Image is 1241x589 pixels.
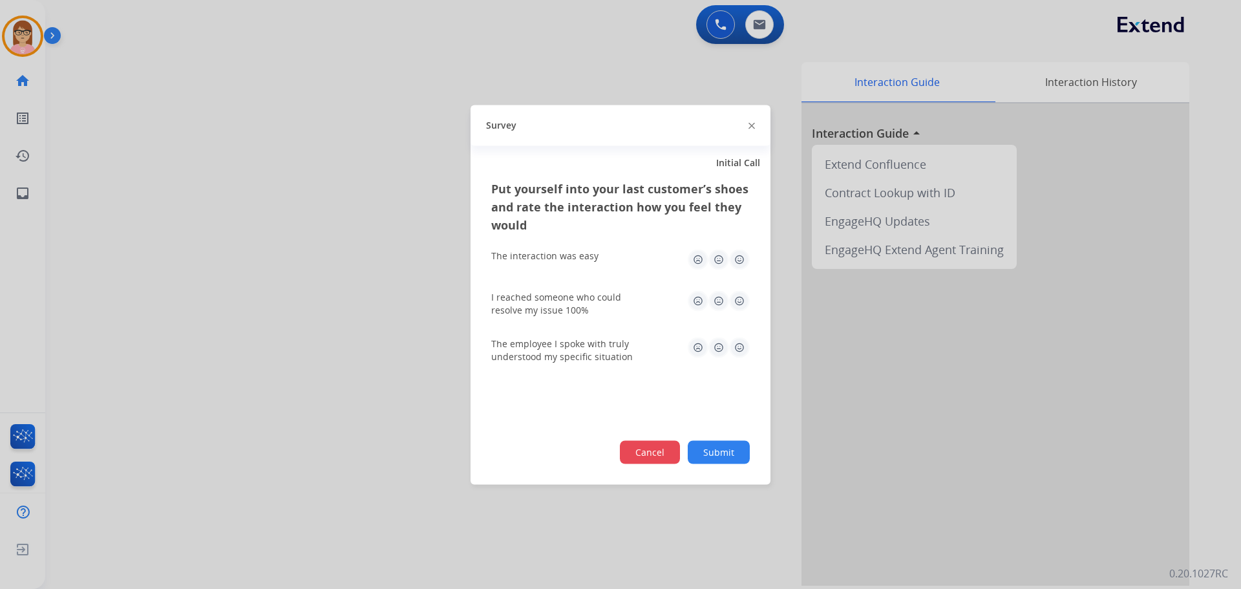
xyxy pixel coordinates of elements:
button: Submit [688,440,750,464]
div: I reached someone who could resolve my issue 100% [491,290,646,316]
img: close-button [748,123,755,129]
div: The employee I spoke with truly understood my specific situation [491,337,646,363]
button: Cancel [620,440,680,464]
span: Survey [486,119,516,132]
div: The interaction was easy [491,249,599,262]
p: 0.20.1027RC [1169,566,1228,581]
span: Initial Call [716,156,760,169]
h3: Put yourself into your last customer’s shoes and rate the interaction how you feel they would [491,179,750,233]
